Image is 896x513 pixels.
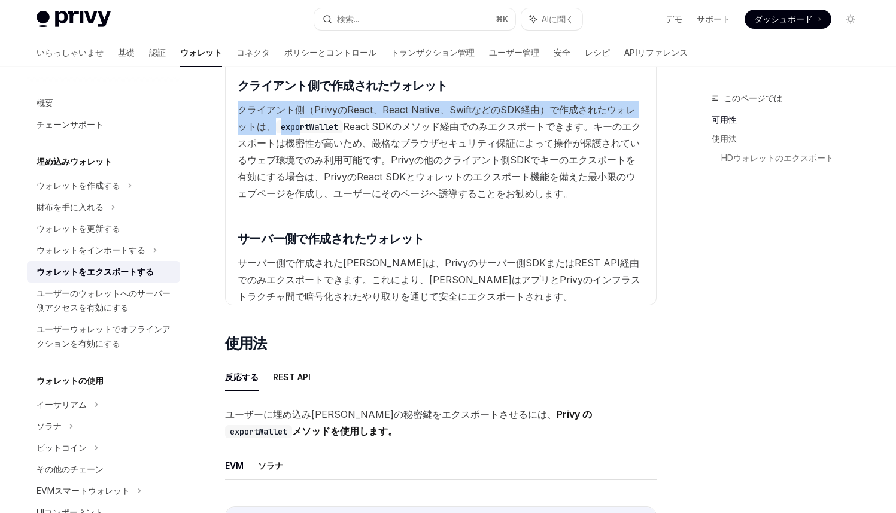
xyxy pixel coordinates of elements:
[37,98,53,108] font: 概要
[712,129,870,148] a: 使用法
[697,13,730,25] a: サポート
[37,324,171,348] font: ユーザーウォレットでオフラインアクションを有効にする
[337,14,359,24] font: 検索...
[343,120,593,132] font: React SDKのメソッド経由でのみエクスポートできます。
[273,372,311,382] font: REST API
[37,119,104,129] font: チェーンサポート
[27,459,180,480] a: その他のチェーン
[542,14,574,24] font: AIに聞く
[745,10,831,29] a: ダッシュボード
[238,120,641,166] font: キーのエクスポートは機密性が高いため、厳格なブラウザセキュリティ保証によって操作が保護されているウェブ環境でのみ利用可能です。Privy
[238,154,636,199] font: の他のクライアント側SDKでキーのエクスポートを有効にする場合は、PrivyのReact SDKとウォレットのエクスポート機能を備えた最小限のウェブページを作成し、ユーザーにそのページへ誘導する...
[37,485,130,496] font: EVMスマートウォレット
[503,14,508,23] font: K
[292,425,397,437] font: メソッドを使用します。
[557,408,592,420] font: Privy の
[666,14,682,24] font: デモ
[225,372,259,382] font: 反応する
[238,78,448,93] font: クライアント側で作成されたウォレット
[118,47,135,57] font: 基礎
[712,133,737,144] font: 使用法
[521,8,582,30] button: AIに聞く
[37,245,145,255] font: ウォレットをインポートする
[585,47,610,57] font: レシピ
[721,148,870,168] a: HDウォレットのエクスポート
[724,93,782,103] font: このページでは
[236,47,270,57] font: コネクタ
[37,11,111,28] img: ライトロゴ
[391,38,475,67] a: トランザクション管理
[225,408,557,420] font: ユーザーに埋め込み[PERSON_NAME]の秘密鍵をエクスポートさせるには、
[37,288,171,312] font: ユーザーのウォレットへのサーバー側アクセスを有効にする
[149,47,166,57] font: 認証
[27,283,180,318] a: ユーザーのウォレットへのサーバー側アクセスを有効にする
[238,232,424,246] font: サーバー側で作成されたウォレット
[37,202,104,212] font: 財布を手に入れる
[225,425,292,438] code: exportWallet
[754,14,813,24] font: ダッシュボード
[149,38,166,67] a: 認証
[841,10,860,29] button: ダークモードを切り替える
[225,460,244,470] font: EVM
[37,375,104,385] font: ウォレットの使用
[236,38,270,67] a: コネクタ
[489,47,539,57] font: ユーザー管理
[27,92,180,114] a: 概要
[712,110,870,129] a: 可用性
[496,14,503,23] font: ⌘
[666,13,682,25] a: デモ
[273,363,311,391] button: REST API
[489,38,539,67] a: ユーザー管理
[554,38,570,67] a: 安全
[37,442,87,453] font: ビットコイン
[284,38,376,67] a: ポリシーとコントロール
[37,223,120,233] font: ウォレットを更新する
[712,114,737,125] font: 可用性
[258,460,283,470] font: ソラナ
[238,104,636,132] font: クライアント側（PrivyのReact、React Native、SwiftなどのSDK経由）で作成されたウォレットは、
[585,38,610,67] a: レシピ
[180,38,222,67] a: ウォレット
[37,266,154,277] font: ウォレットをエクスポートする
[238,257,640,302] font: サーバー側で作成された[PERSON_NAME]は、Privyのサーバー側SDKまたはREST API経由でのみエクスポートできます。これにより、[PERSON_NAME]はアプリとPrivyの...
[37,38,104,67] a: いらっしゃいませ
[118,38,135,67] a: 基礎
[27,114,180,135] a: チェーンサポート
[27,218,180,239] a: ウォレットを更新する
[225,335,267,352] font: 使用法
[276,120,343,133] code: exportWallet
[258,451,283,479] button: ソラナ
[624,38,688,67] a: APIリファレンス
[225,451,244,479] button: EVM
[697,14,730,24] font: サポート
[27,261,180,283] a: ウォレットをエクスポートする
[37,156,112,166] font: 埋め込みウォレット
[37,464,104,474] font: その他のチェーン
[314,8,515,30] button: 検索...⌘K
[624,47,688,57] font: APIリファレンス
[37,47,104,57] font: いらっしゃいませ
[37,399,87,409] font: イーサリアム
[180,47,222,57] font: ウォレット
[284,47,376,57] font: ポリシーとコントロール
[721,153,834,163] font: HDウォレットのエクスポート
[37,421,62,431] font: ソラナ
[225,363,259,391] button: 反応する
[554,47,570,57] font: 安全
[27,318,180,354] a: ユーザーウォレットでオフラインアクションを有効にする
[37,180,120,190] font: ウォレットを作成する
[391,47,475,57] font: トランザクション管理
